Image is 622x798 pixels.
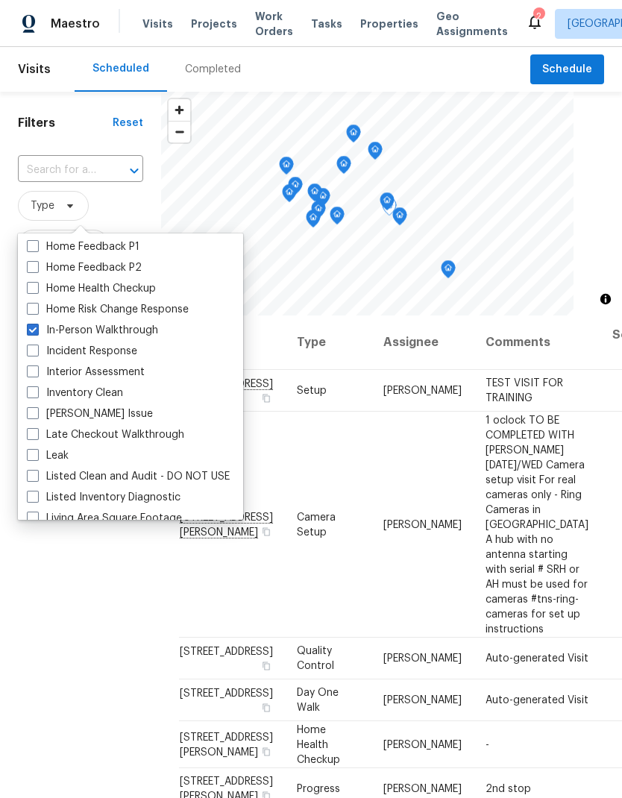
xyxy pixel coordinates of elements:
span: [PERSON_NAME] [383,695,462,706]
button: Copy Address [260,392,273,405]
span: Projects [191,16,237,31]
span: Auto-generated Visit [486,653,588,664]
span: [PERSON_NAME] [383,519,462,530]
th: Type [285,315,371,370]
span: Auto-generated Visit [486,695,588,706]
span: Setup [297,386,327,396]
span: [STREET_ADDRESS] [180,647,273,657]
button: Open [124,160,145,181]
th: Assignee [371,315,474,370]
label: Home Feedback P2 [27,260,142,275]
label: Home Feedback P1 [27,239,139,254]
label: Inventory Clean [27,386,123,400]
span: [PERSON_NAME] [383,784,462,794]
h1: Filters [18,116,113,131]
span: TEST VISIT FOR TRAINING [486,378,563,403]
span: [PERSON_NAME] [383,739,462,750]
span: Zoom out [169,122,190,142]
div: Map marker [441,260,456,283]
label: [PERSON_NAME] Issue [27,406,153,421]
span: Schedule [542,60,592,79]
span: 2nd stop [486,784,531,794]
span: Type [31,198,54,213]
div: Map marker [307,183,322,207]
label: Late Checkout Walkthrough [27,427,184,442]
div: Scheduled [92,61,149,76]
div: Map marker [330,207,345,230]
div: Map marker [346,125,361,148]
span: [STREET_ADDRESS] [180,688,273,699]
label: Home Health Checkup [27,281,156,296]
button: Zoom in [169,99,190,121]
button: Copy Address [260,701,273,714]
label: In-Person Walkthrough [27,323,158,338]
input: Search for an address... [18,159,101,182]
div: Map marker [368,142,383,165]
label: Listed Inventory Diagnostic [27,490,180,505]
label: Listed Clean and Audit - DO NOT USE [27,469,230,484]
label: Home Risk Change Response [27,302,189,317]
span: Tasks [311,19,342,29]
span: Work Orders [255,9,293,39]
th: Comments [474,315,600,370]
label: Leak [27,448,69,463]
div: Map marker [279,157,294,180]
span: - [486,739,489,750]
canvas: Map [161,92,574,315]
div: Map marker [392,207,407,230]
span: Maestro [51,16,100,31]
span: Geo Assignments [436,9,508,39]
span: [PERSON_NAME] [383,386,462,396]
span: Day One Walk [297,688,339,713]
span: Properties [360,16,418,31]
button: Copy Address [260,524,273,538]
div: Completed [185,62,241,77]
label: Living Area Square Footage [27,511,182,526]
button: Toggle attribution [597,290,615,308]
span: [PERSON_NAME] [383,653,462,664]
button: Schedule [530,54,604,85]
span: Quality Control [297,646,334,671]
span: Visits [18,53,51,86]
div: Map marker [315,188,330,211]
span: Home Health Checkup [297,724,340,764]
div: Map marker [380,192,395,216]
span: [STREET_ADDRESS][PERSON_NAME] [180,732,273,757]
button: Copy Address [260,744,273,758]
div: Map marker [336,156,351,179]
div: 2 [533,9,544,24]
label: Incident Response [27,344,137,359]
span: Toggle attribution [601,291,610,307]
button: Copy Address [260,659,273,673]
span: Visits [142,16,173,31]
span: Camera Setup [297,512,336,537]
div: Map marker [306,210,321,233]
label: Interior Assessment [27,365,145,380]
span: 1 oclock TO BE COMPLETED WITH [PERSON_NAME] [DATE]/WED Camera setup visit For real cameras only -... [486,415,588,634]
button: Zoom out [169,121,190,142]
div: Map marker [282,184,297,207]
div: Map marker [288,177,303,200]
div: Reset [113,116,143,131]
span: Progress [297,784,340,794]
